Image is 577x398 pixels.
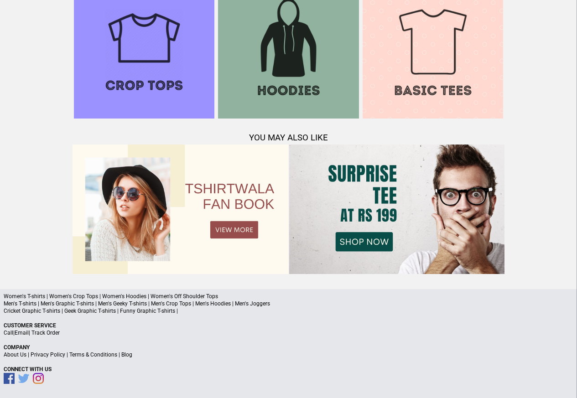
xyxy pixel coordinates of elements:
[4,329,573,336] p: | |
[4,322,573,329] p: Customer Service
[15,330,29,336] a: Email
[4,351,573,358] p: | | |
[4,300,573,307] p: Men's T-shirts | Men's Graphic T-shirts | Men's Geeky T-shirts | Men's Crop Tops | Men's Hoodies ...
[4,307,573,315] p: Cricket Graphic T-shirts | Geek Graphic T-shirts | Funny Graphic T-shirts |
[249,133,328,143] span: YOU MAY ALSO LIKE
[31,330,60,336] a: Track Order
[4,293,573,300] p: Women's T-shirts | Women's Crop Tops | Women's Hoodies | Women's Off Shoulder Tops
[4,330,13,336] a: Call
[4,351,26,358] a: About Us
[4,344,573,351] p: Company
[4,366,573,373] p: Connect With Us
[121,351,132,358] a: Blog
[69,351,117,358] a: Terms & Conditions
[31,351,65,358] a: Privacy Policy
